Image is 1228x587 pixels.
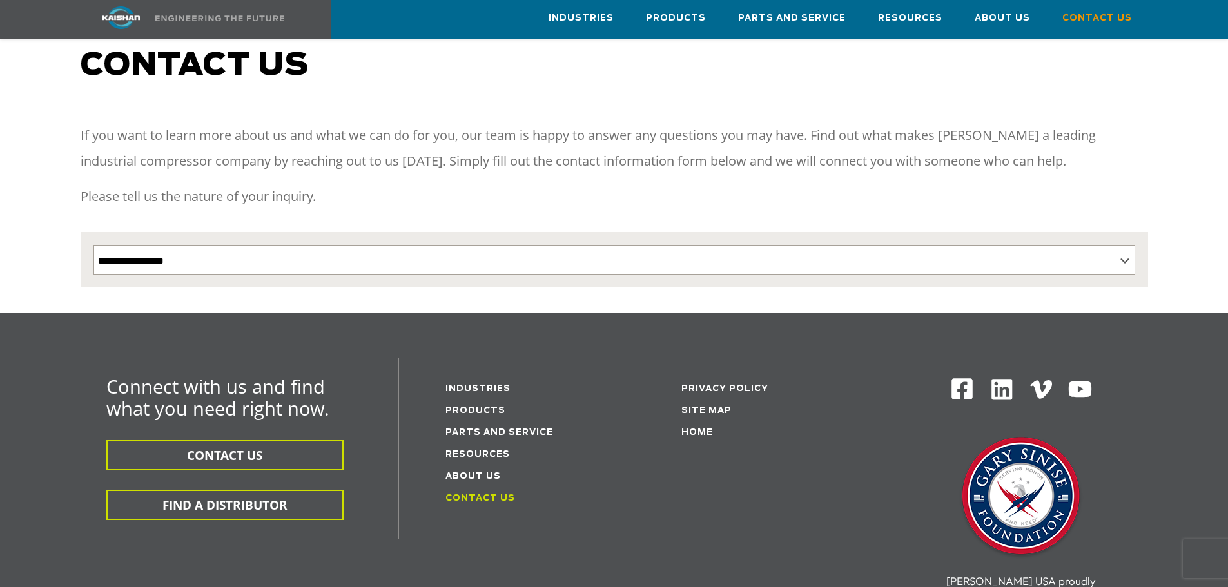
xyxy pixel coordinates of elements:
a: Parts and service [445,428,553,437]
span: Contact us [81,50,309,81]
a: Privacy Policy [681,385,768,393]
a: Resources [878,1,942,35]
p: If you want to learn more about us and what we can do for you, our team is happy to answer any qu... [81,122,1148,174]
a: Contact Us [1062,1,1132,35]
a: Industries [549,1,614,35]
a: Home [681,428,713,437]
span: Resources [878,11,942,26]
img: Engineering the future [155,15,284,21]
a: Products [445,407,505,415]
a: Parts and Service [738,1,846,35]
img: Facebook [950,377,974,401]
p: Please tell us the nature of your inquiry. [81,184,1148,209]
a: Resources [445,450,510,459]
span: Products [646,11,706,26]
button: CONTACT US [106,440,344,470]
span: Parts and Service [738,11,846,26]
img: Vimeo [1030,380,1052,399]
img: kaishan logo [73,6,170,29]
img: Linkedin [989,377,1015,402]
a: Products [646,1,706,35]
a: Industries [445,385,511,393]
span: Contact Us [1062,11,1132,26]
a: About Us [445,472,501,481]
span: Industries [549,11,614,26]
span: Connect with us and find what you need right now. [106,374,329,421]
a: Contact Us [445,494,515,503]
img: Youtube [1067,377,1093,402]
button: FIND A DISTRIBUTOR [106,490,344,520]
a: Site Map [681,407,732,415]
span: About Us [975,11,1030,26]
img: Gary Sinise Foundation [957,433,1086,562]
a: About Us [975,1,1030,35]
